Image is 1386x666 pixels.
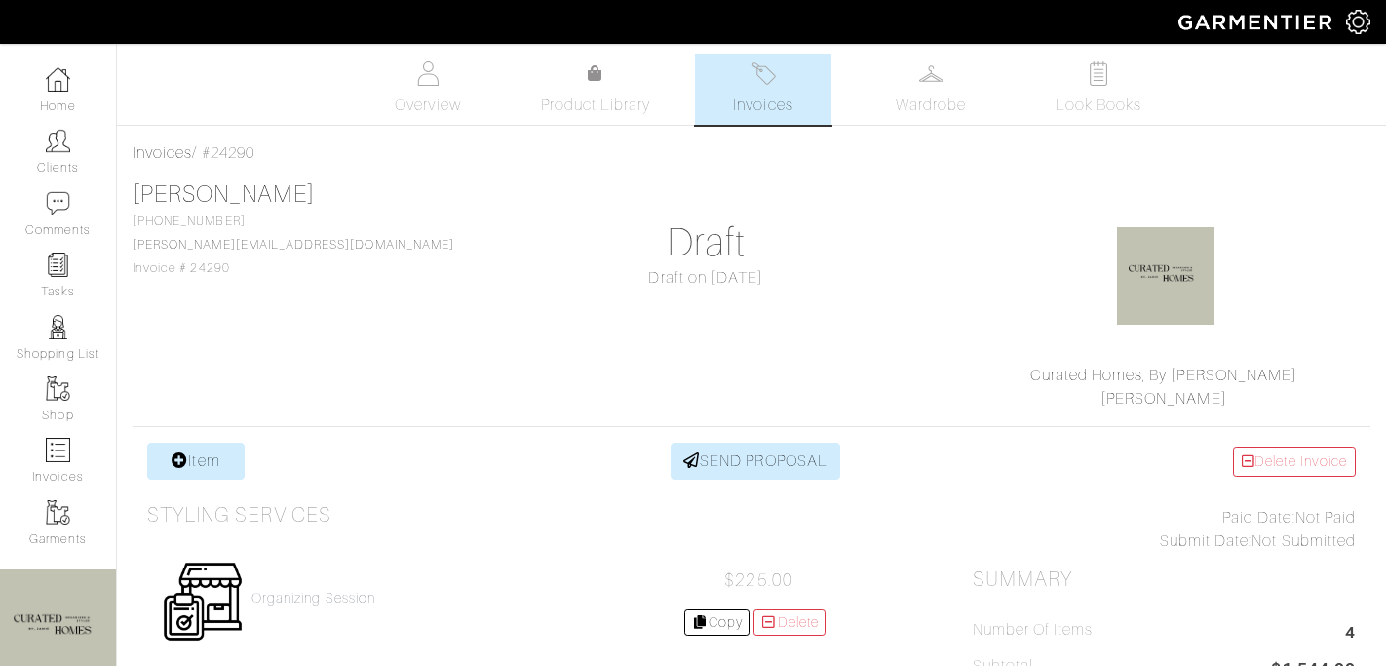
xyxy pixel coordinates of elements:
img: dashboard-icon-dbcd8f5a0b271acd01030246c82b418ddd0df26cd7fceb0bd07c9910d44c42f6.png [46,67,70,92]
span: Look Books [1056,94,1142,117]
span: [PHONE_NUMBER] Invoice # 24290 [133,215,454,275]
a: Invoices [695,54,831,125]
img: stylists-icon-eb353228a002819b7ec25b43dbf5f0378dd9e0616d9560372ff212230b889e62.png [46,315,70,339]
span: Overview [395,94,460,117]
img: todo-9ac3debb85659649dc8f770b8b6100bb5dab4b48dedcbae339e5042a72dfd3cc.svg [1087,61,1111,86]
span: Paid Date: [1222,509,1295,527]
img: Womens_Service-b2905c8a555b134d70f80a63ccd9711e5cb40bac1cff00c12a43f244cd2c1cd3.png [162,561,244,643]
a: [PERSON_NAME] [1100,390,1227,408]
img: orders-icon-0abe47150d42831381b5fb84f609e132dff9fe21cb692f30cb5eec754e2cba89.png [46,438,70,462]
a: Look Books [1030,54,1167,125]
div: / #24290 [133,141,1370,165]
img: garments-icon-b7da505a4dc4fd61783c78ac3ca0ef83fa9d6f193b1c9dc38574b1d14d53ca28.png [46,500,70,525]
a: Delete Invoice [1233,447,1356,477]
span: Product Library [541,94,651,117]
img: reminder-icon-8004d30b9f0a5d33ae49ab947aed9ed385cf756f9e5892f1edd6e32f2345188e.png [46,253,70,277]
h2: Summary [973,568,1356,592]
img: clients-icon-6bae9207a08558b7cb47a8932f037763ab4055f8c8b6bfacd5dc20c3e0201464.png [46,129,70,153]
a: [PERSON_NAME] [133,181,315,207]
span: Submit Date: [1160,532,1252,550]
span: 4 [1345,621,1356,647]
span: Wardrobe [896,94,966,117]
a: Item [147,443,245,480]
a: Wardrobe [863,54,999,125]
img: f1sLSt6sjhtqviGWfno3z99v.jpg [1117,227,1214,325]
a: SEND PROPOSAL [671,443,840,480]
a: Curated Homes, By [PERSON_NAME] [1030,367,1298,384]
div: Draft on [DATE] [515,266,898,290]
span: $225.00 [724,570,792,590]
img: comment-icon-a0a6a9ef722e966f86d9cbdc48e553b5cf19dbc54f86b18d962a5391bc8f6eb6.png [46,191,70,215]
img: garmentier-logo-header-white-b43fb05a5012e4ada735d5af1a66efaba907eab6374d6393d1fbf88cb4ef424d.png [1169,5,1346,39]
img: basicinfo-40fd8af6dae0f16599ec9e87c0ef1c0a1fdea2edbe929e3d69a839185d80c458.svg [416,61,441,86]
img: orders-27d20c2124de7fd6de4e0e44c1d41de31381a507db9b33961299e4e07d508b8c.svg [751,61,776,86]
a: [PERSON_NAME][EMAIL_ADDRESS][DOMAIN_NAME] [133,238,454,252]
a: Delete [753,609,826,636]
a: Copy [684,609,750,636]
a: Overview [360,54,496,125]
h1: Draft [515,219,898,266]
img: garments-icon-b7da505a4dc4fd61783c78ac3ca0ef83fa9d6f193b1c9dc38574b1d14d53ca28.png [46,376,70,401]
a: Invoices [133,144,192,162]
span: Invoices [733,94,792,117]
div: Not Paid Not Submitted [973,506,1356,553]
img: wardrobe-487a4870c1b7c33e795ec22d11cfc2ed9d08956e64fb3008fe2437562e282088.svg [919,61,943,86]
h3: Styling Services [147,503,331,528]
img: gear-icon-white-bd11855cb880d31180b6d7d6211b90ccbf57a29d726f0c71d8c61bd08dd39cc2.png [1346,10,1370,34]
h5: Number of Items [973,621,1094,640]
a: Organizing Session [251,590,375,607]
a: Product Library [527,62,664,117]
